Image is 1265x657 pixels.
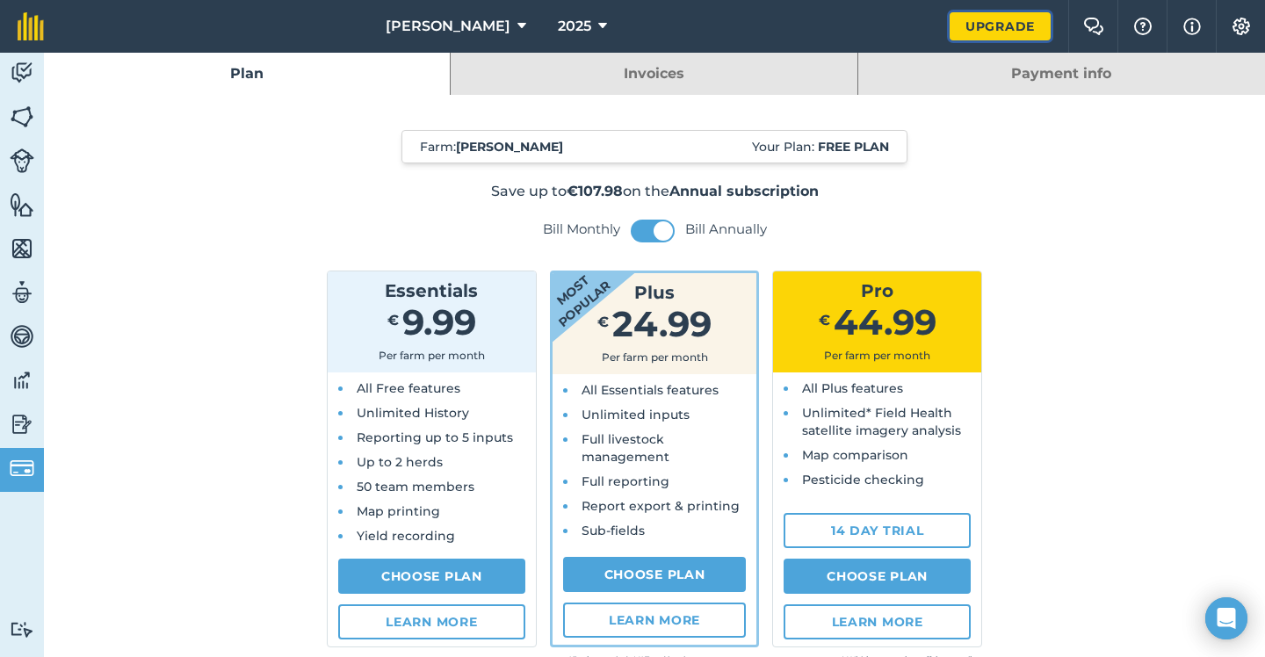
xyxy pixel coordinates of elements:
[1231,18,1252,35] img: A cog icon
[379,349,485,362] span: Per farm per month
[357,479,474,495] span: 50 team members
[602,350,708,364] span: Per farm per month
[834,300,936,343] span: 44.99
[1132,18,1153,35] img: A question mark icon
[669,183,819,199] strong: Annual subscription
[784,559,971,594] a: Choose Plan
[10,621,34,638] img: svg+xml;base64,PD94bWwgdmVyc2lvbj0iMS4wIiBlbmNvZGluZz0idXRmLTgiPz4KPCEtLSBHZW5lcmF0b3I6IEFkb2JlIE...
[10,323,34,350] img: svg+xml;base64,PD94bWwgdmVyc2lvbj0iMS4wIiBlbmNvZGluZz0idXRmLTgiPz4KPCEtLSBHZW5lcmF0b3I6IEFkb2JlIE...
[582,473,669,489] span: Full reporting
[597,314,609,330] span: €
[10,104,34,130] img: svg+xml;base64,PHN2ZyB4bWxucz0iaHR0cDovL3d3dy53My5vcmcvMjAwMC9zdmciIHdpZHRoPSI1NiIgaGVpZ2h0PSI2MC...
[456,139,563,155] strong: [PERSON_NAME]
[10,456,34,480] img: svg+xml;base64,PD94bWwgdmVyc2lvbj0iMS4wIiBlbmNvZGluZz0idXRmLTgiPz4KPCEtLSBHZW5lcmF0b3I6IEFkb2JlIE...
[387,312,399,328] span: €
[10,148,34,173] img: svg+xml;base64,PD94bWwgdmVyc2lvbj0iMS4wIiBlbmNvZGluZz0idXRmLTgiPz4KPCEtLSBHZW5lcmF0b3I6IEFkb2JlIE...
[612,302,712,345] span: 24.99
[10,60,34,86] img: svg+xml;base64,PD94bWwgdmVyc2lvbj0iMS4wIiBlbmNvZGluZz0idXRmLTgiPz4KPCEtLSBHZW5lcmF0b3I6IEFkb2JlIE...
[1083,18,1104,35] img: Two speech bubbles overlapping with the left bubble in the forefront
[10,235,34,262] img: svg+xml;base64,PHN2ZyB4bWxucz0iaHR0cDovL3d3dy53My5vcmcvMjAwMC9zdmciIHdpZHRoPSI1NiIgaGVpZ2h0PSI2MC...
[802,405,961,438] span: Unlimited* Field Health satellite imagery analysis
[338,604,525,639] a: Learn more
[563,557,747,592] a: Choose Plan
[802,472,924,487] span: Pesticide checking
[582,498,740,514] span: Report export & printing
[385,280,478,301] span: Essentials
[10,279,34,306] img: svg+xml;base64,PD94bWwgdmVyc2lvbj0iMS4wIiBlbmNvZGluZz0idXRmLTgiPz4KPCEtLSBHZW5lcmF0b3I6IEFkb2JlIE...
[386,16,510,37] span: [PERSON_NAME]
[858,53,1265,95] a: Payment info
[582,407,690,422] span: Unlimited inputs
[824,349,930,362] span: Per farm per month
[558,16,591,37] span: 2025
[784,604,971,639] a: Learn more
[752,138,889,155] span: Your Plan:
[10,367,34,393] img: svg+xml;base64,PD94bWwgdmVyc2lvbj0iMS4wIiBlbmNvZGluZz0idXRmLTgiPz4KPCEtLSBHZW5lcmF0b3I6IEFkb2JlIE...
[357,430,513,445] span: Reporting up to 5 inputs
[357,503,440,519] span: Map printing
[685,220,767,238] label: Bill Annually
[451,53,857,95] a: Invoices
[207,181,1102,202] p: Save up to on the
[44,53,450,95] a: Plan
[18,12,44,40] img: fieldmargin Logo
[818,139,889,155] strong: Free plan
[784,513,971,548] a: 14 day trial
[500,222,644,356] strong: Most popular
[582,382,719,398] span: All Essentials features
[338,559,525,594] a: Choose Plan
[802,380,903,396] span: All Plus features
[357,380,460,396] span: All Free features
[567,183,623,199] strong: €107.98
[861,280,893,301] span: Pro
[10,411,34,437] img: svg+xml;base64,PD94bWwgdmVyc2lvbj0iMS4wIiBlbmNvZGluZz0idXRmLTgiPz4KPCEtLSBHZW5lcmF0b3I6IEFkb2JlIE...
[357,454,443,470] span: Up to 2 herds
[543,220,620,238] label: Bill Monthly
[1183,16,1201,37] img: svg+xml;base64,PHN2ZyB4bWxucz0iaHR0cDovL3d3dy53My5vcmcvMjAwMC9zdmciIHdpZHRoPSIxNyIgaGVpZ2h0PSIxNy...
[950,12,1051,40] a: Upgrade
[402,300,476,343] span: 9.99
[357,528,455,544] span: Yield recording
[420,138,563,155] span: Farm :
[1205,597,1247,639] div: Open Intercom Messenger
[582,523,645,538] span: Sub-fields
[819,312,830,328] span: €
[634,282,675,303] span: Plus
[10,191,34,218] img: svg+xml;base64,PHN2ZyB4bWxucz0iaHR0cDovL3d3dy53My5vcmcvMjAwMC9zdmciIHdpZHRoPSI1NiIgaGVpZ2h0PSI2MC...
[563,603,747,638] a: Learn more
[582,431,669,465] span: Full livestock management
[802,447,908,463] span: Map comparison
[357,405,469,421] span: Unlimited History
